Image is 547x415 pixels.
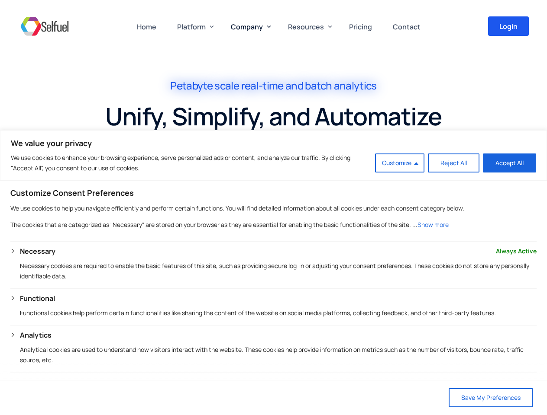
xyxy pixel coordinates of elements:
span: scale [214,80,239,92]
span: analytics [334,80,377,92]
span: Resources [288,22,324,32]
button: Analytics [20,330,52,340]
span: Pricing [349,22,372,32]
button: Show more [418,220,449,230]
p: Analytical cookies are used to understand how visitors interact with the website. These cookies h... [20,345,537,365]
span: Customize Consent Preferences [10,188,134,198]
button: Necessary [20,246,55,256]
span: Login [499,23,518,30]
span: real-time [241,80,284,92]
button: Functional [20,293,55,303]
h1: Unify, Simplify, and Automatize [14,101,534,131]
span: Always Active [496,246,537,256]
span: Company [231,22,263,32]
iframe: Chat Widget [403,322,547,415]
button: Accept All [483,153,536,172]
span: Petabyte [170,80,213,92]
p: Functional cookies help perform certain functionalities like sharing the content of the website o... [20,308,537,318]
span: Contact [393,22,421,32]
button: Reject All [428,153,479,172]
p: We value your privacy [11,138,536,148]
span: Platform [177,22,206,32]
a: Login [488,16,529,36]
p: The cookies that are categorized as "Necessary" are stored on your browser as they are essential ... [10,220,537,230]
span: Home [137,22,156,32]
span: batch [305,80,332,92]
span: and [285,80,303,92]
button: Customize [375,153,424,172]
p: Necessary cookies are required to enable the basic features of this site, such as providing secur... [20,261,537,281]
p: We use cookies to enhance your browsing experience, serve personalized ads or content, and analyz... [11,153,369,173]
img: Selfuel - Democratizing Innovation [18,13,71,39]
p: We use cookies to help you navigate efficiently and perform certain functions. You will find deta... [10,203,537,214]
